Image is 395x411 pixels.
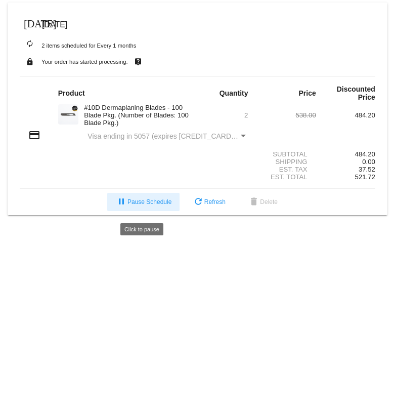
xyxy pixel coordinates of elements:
[257,158,316,166] div: Shipping
[248,198,278,205] span: Delete
[115,196,127,209] mat-icon: pause
[107,193,180,211] button: Pause Schedule
[192,198,226,205] span: Refresh
[58,104,78,125] img: dermaplanepro-10d-dermaplaning-blade-close-up.png
[24,17,36,29] mat-icon: [DATE]
[299,89,316,97] strong: Price
[316,150,375,158] div: 484.20
[87,132,248,140] mat-select: Payment Method
[79,104,197,127] div: #10D Dermaplaning Blades - 100 Blade Pkg. (Number of Blades: 100 Blade Pkg.)
[20,43,136,49] small: 2 items scheduled for Every 1 months
[337,85,375,101] strong: Discounted Price
[355,173,375,181] span: 521.72
[248,196,260,209] mat-icon: delete
[359,166,375,173] span: 37.52
[316,111,375,119] div: 484.20
[362,158,375,166] span: 0.00
[132,55,144,68] mat-icon: live_help
[192,196,204,209] mat-icon: refresh
[28,129,40,141] mat-icon: credit_card
[115,198,171,205] span: Pause Schedule
[58,89,85,97] strong: Product
[257,150,316,158] div: Subtotal
[24,38,36,50] mat-icon: autorenew
[184,193,234,211] button: Refresh
[87,132,257,140] span: Visa ending in 5057 (expires [CREDIT_CARD_DATA])
[257,111,316,119] div: 538.00
[240,193,286,211] button: Delete
[257,166,316,173] div: Est. Tax
[220,89,248,97] strong: Quantity
[24,55,36,68] mat-icon: lock
[257,173,316,181] div: Est. Total
[41,59,128,65] small: Your order has started processing.
[244,111,248,119] span: 2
